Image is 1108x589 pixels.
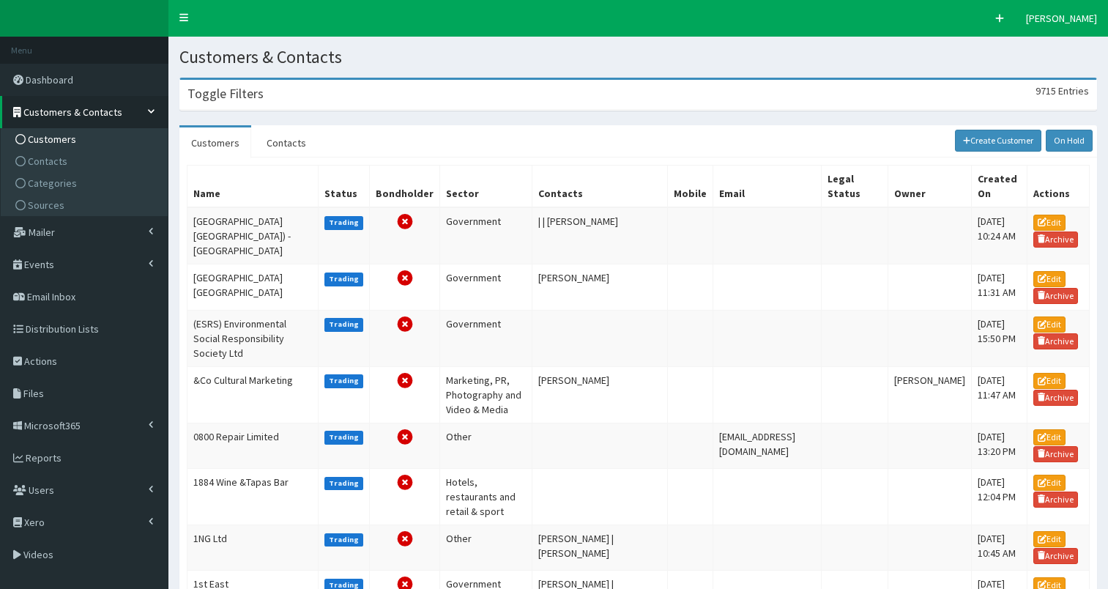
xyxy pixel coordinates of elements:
[440,525,532,570] td: Other
[23,105,122,119] span: Customers & Contacts
[1026,12,1097,25] span: [PERSON_NAME]
[1033,288,1079,304] a: Archive
[971,366,1027,423] td: [DATE] 11:47 AM
[440,207,532,264] td: Government
[187,264,319,310] td: [GEOGRAPHIC_DATA] [GEOGRAPHIC_DATA]
[255,127,318,158] a: Contacts
[1033,446,1079,462] a: Archive
[532,207,668,264] td: | | [PERSON_NAME]
[888,166,971,208] th: Owner
[1027,166,1089,208] th: Actions
[23,387,44,400] span: Files
[1033,429,1066,445] a: Edit
[187,423,319,468] td: 0800 Repair Limited
[971,166,1027,208] th: Created On
[24,355,57,368] span: Actions
[821,166,888,208] th: Legal Status
[28,155,67,168] span: Contacts
[28,133,76,146] span: Customers
[1033,316,1066,333] a: Edit
[1033,531,1066,547] a: Edit
[187,166,319,208] th: Name
[955,130,1042,152] a: Create Customer
[324,374,364,388] label: Trading
[26,451,62,464] span: Reports
[532,264,668,310] td: [PERSON_NAME]
[1058,84,1089,97] span: Entries
[971,525,1027,570] td: [DATE] 10:45 AM
[23,548,53,561] span: Videos
[24,258,54,271] span: Events
[29,484,54,497] span: Users
[370,166,440,208] th: Bondholder
[324,533,364,547] label: Trading
[26,322,99,336] span: Distribution Lists
[532,366,668,423] td: [PERSON_NAME]
[24,419,81,432] span: Microsoft365
[1033,373,1066,389] a: Edit
[1036,84,1056,97] span: 9715
[1033,333,1079,349] a: Archive
[440,166,532,208] th: Sector
[187,87,264,100] h3: Toggle Filters
[1046,130,1093,152] a: On Hold
[4,194,168,216] a: Sources
[1033,492,1079,508] a: Archive
[971,207,1027,264] td: [DATE] 10:24 AM
[532,525,668,570] td: [PERSON_NAME] | [PERSON_NAME]
[1033,548,1079,564] a: Archive
[713,166,822,208] th: Email
[888,366,971,423] td: [PERSON_NAME]
[179,127,251,158] a: Customers
[971,310,1027,366] td: [DATE] 15:50 PM
[26,73,73,86] span: Dashboard
[324,431,364,444] label: Trading
[318,166,370,208] th: Status
[187,366,319,423] td: &Co Cultural Marketing
[29,226,55,239] span: Mailer
[713,423,822,468] td: [EMAIL_ADDRESS][DOMAIN_NAME]
[187,207,319,264] td: [GEOGRAPHIC_DATA] [GEOGRAPHIC_DATA]) - [GEOGRAPHIC_DATA]
[187,310,319,366] td: (ESRS) Environmental Social Responsibility Society Ltd
[1033,271,1066,287] a: Edit
[4,128,168,150] a: Customers
[440,366,532,423] td: Marketing, PR, Photography and Video & Media
[1033,390,1079,406] a: Archive
[440,264,532,310] td: Government
[28,177,77,190] span: Categories
[971,468,1027,525] td: [DATE] 12:04 PM
[1033,475,1066,491] a: Edit
[1033,231,1079,248] a: Archive
[4,150,168,172] a: Contacts
[324,273,364,286] label: Trading
[971,423,1027,468] td: [DATE] 13:20 PM
[668,166,713,208] th: Mobile
[324,477,364,490] label: Trading
[440,468,532,525] td: Hotels, restaurants and retail & sport
[27,290,75,303] span: Email Inbox
[187,468,319,525] td: 1884 Wine &Tapas Bar
[187,525,319,570] td: 1NG Ltd
[28,199,64,212] span: Sources
[324,216,364,229] label: Trading
[1033,215,1066,231] a: Edit
[440,310,532,366] td: Government
[532,166,668,208] th: Contacts
[24,516,45,529] span: Xero
[179,48,1097,67] h1: Customers & Contacts
[440,423,532,468] td: Other
[324,318,364,331] label: Trading
[971,264,1027,310] td: [DATE] 11:31 AM
[4,172,168,194] a: Categories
